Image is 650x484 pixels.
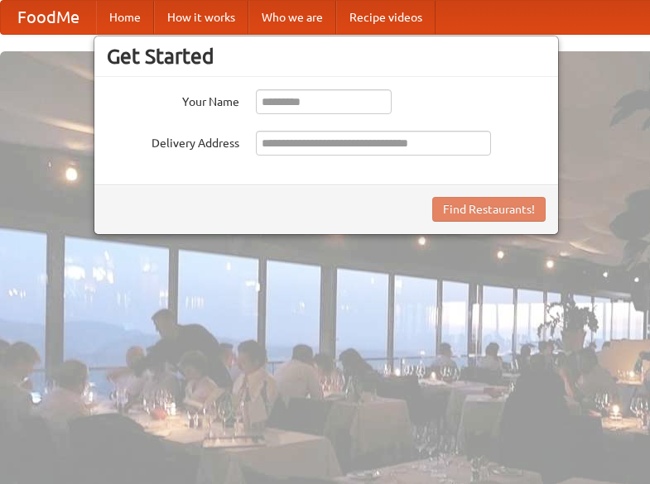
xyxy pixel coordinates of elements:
[1,1,96,34] a: FoodMe
[432,197,546,222] button: Find Restaurants!
[336,1,436,34] a: Recipe videos
[96,1,154,34] a: Home
[154,1,248,34] a: How it works
[107,131,239,151] label: Delivery Address
[107,44,546,69] h3: Get Started
[107,89,239,110] label: Your Name
[248,1,336,34] a: Who we are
